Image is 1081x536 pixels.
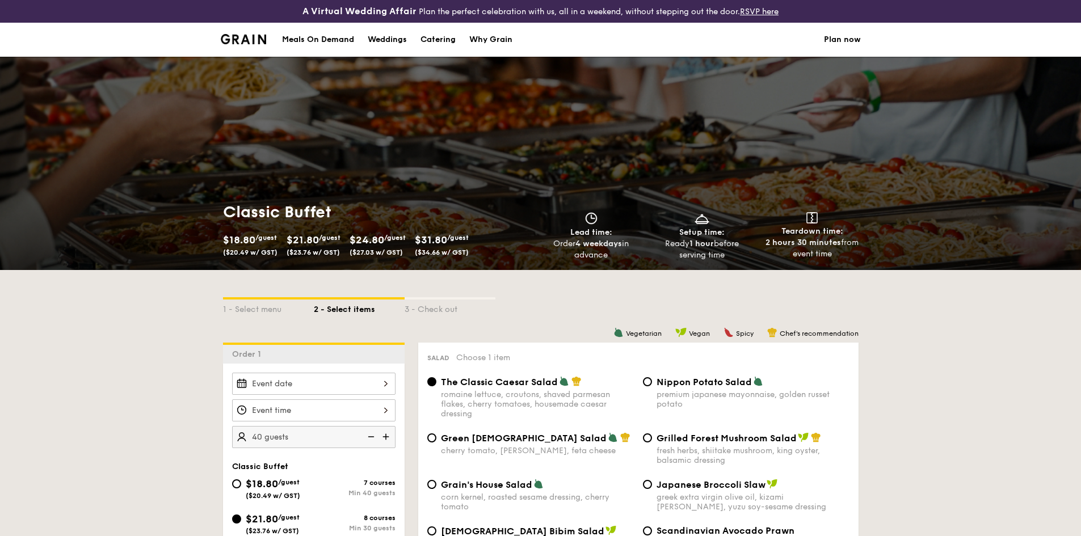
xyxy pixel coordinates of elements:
span: Spicy [736,330,754,337]
span: Classic Buffet [232,462,288,471]
div: cherry tomato, [PERSON_NAME], feta cheese [441,446,634,455]
div: Weddings [368,23,407,57]
span: Chef's recommendation [780,330,859,337]
span: ($27.03 w/ GST) [350,248,403,256]
img: icon-chef-hat.a58ddaea.svg [767,327,777,337]
a: Why Grain [462,23,519,57]
div: Order in advance [541,238,642,261]
span: Vegetarian [626,330,662,337]
div: Min 40 guests [314,489,396,497]
div: Meals On Demand [282,23,354,57]
img: icon-spicy.37a8142b.svg [724,327,734,337]
div: Min 30 guests [314,524,396,532]
div: corn kernel, roasted sesame dressing, cherry tomato [441,492,634,512]
input: Scandinavian Avocado Prawn Salad+$1.00[PERSON_NAME], [PERSON_NAME], [PERSON_NAME], red onion [643,526,652,535]
a: Plan now [824,23,861,57]
span: /guest [278,478,300,486]
img: icon-clock.2db775ea.svg [583,212,600,225]
a: Catering [414,23,462,57]
div: 3 - Check out [405,299,495,315]
img: icon-chef-hat.a58ddaea.svg [620,432,630,442]
input: The Classic Caesar Saladromaine lettuce, croutons, shaved parmesan flakes, cherry tomatoes, house... [427,377,436,386]
div: 2 - Select items [314,299,405,315]
span: Grilled Forest Mushroom Salad [657,433,797,444]
img: icon-vegetarian.fe4039eb.svg [613,327,624,337]
div: 1 - Select menu [223,299,314,315]
div: Why Grain [469,23,512,57]
img: icon-chef-hat.a58ddaea.svg [571,376,582,386]
h4: A Virtual Wedding Affair [302,5,417,18]
span: Lead time: [570,227,612,237]
strong: 4 weekdays [575,239,622,248]
span: ($23.76 w/ GST) [287,248,340,256]
span: Grain's House Salad [441,479,532,490]
img: icon-vegetarian.fe4039eb.svg [559,376,569,386]
div: 8 courses [314,514,396,522]
img: Grain [221,34,267,44]
span: Order 1 [232,349,266,359]
strong: 2 hours 30 minutes [765,238,841,247]
img: icon-vegan.f8ff3823.svg [798,432,809,442]
span: Vegan [689,330,710,337]
a: RSVP here [740,7,779,16]
input: Green [DEMOGRAPHIC_DATA] Saladcherry tomato, [PERSON_NAME], feta cheese [427,433,436,442]
div: Plan the perfect celebration with us, all in a weekend, without stepping out the door. [214,5,868,18]
input: Japanese Broccoli Slawgreek extra virgin olive oil, kizami [PERSON_NAME], yuzu soy-sesame dressing [643,480,652,489]
span: /guest [319,234,340,242]
a: Weddings [361,23,414,57]
span: Teardown time: [781,226,843,236]
img: icon-vegan.f8ff3823.svg [605,525,617,535]
input: $21.80/guest($23.76 w/ GST)8 coursesMin 30 guests [232,514,241,524]
a: Logotype [221,34,267,44]
div: greek extra virgin olive oil, kizami [PERSON_NAME], yuzu soy-sesame dressing [657,492,849,512]
span: ($20.49 w/ GST) [246,492,300,500]
div: premium japanese mayonnaise, golden russet potato [657,390,849,409]
span: /guest [447,234,469,242]
span: $18.80 [246,478,278,490]
span: $31.80 [415,234,447,246]
input: [DEMOGRAPHIC_DATA] Bibim Saladfive-spice tofu, shiitake mushroom, korean beansprout, spinach [427,526,436,535]
img: icon-vegetarian.fe4039eb.svg [608,432,618,442]
input: $18.80/guest($20.49 w/ GST)7 coursesMin 40 guests [232,479,241,488]
img: icon-vegetarian.fe4039eb.svg [533,479,544,489]
span: ($23.76 w/ GST) [246,527,299,535]
h1: Classic Buffet [223,202,536,222]
img: icon-vegan.f8ff3823.svg [675,327,687,337]
span: /guest [278,513,300,521]
span: The Classic Caesar Salad [441,377,558,387]
input: Number of guests [232,426,396,448]
span: $18.80 [223,234,255,246]
span: Choose 1 item [456,353,510,362]
span: ($20.49 w/ GST) [223,248,277,256]
span: /guest [384,234,406,242]
input: Event time [232,399,396,421]
img: icon-vegetarian.fe4039eb.svg [753,376,763,386]
span: ($34.66 w/ GST) [415,248,469,256]
div: Ready before serving time [651,238,752,261]
a: Meals On Demand [275,23,361,57]
img: icon-vegan.f8ff3823.svg [767,479,778,489]
img: icon-teardown.65201eee.svg [806,212,818,223]
input: Grilled Forest Mushroom Saladfresh herbs, shiitake mushroom, king oyster, balsamic dressing [643,433,652,442]
div: from event time [762,237,863,260]
span: Setup time: [679,227,725,237]
span: Salad [427,354,449,362]
span: Japanese Broccoli Slaw [657,479,765,490]
span: $24.80 [350,234,384,246]
input: Event date [232,373,396,395]
strong: 1 hour [689,239,714,248]
div: Catering [420,23,456,57]
img: icon-reduce.1d2dbef1.svg [361,426,378,448]
span: /guest [255,234,277,242]
img: icon-chef-hat.a58ddaea.svg [811,432,821,442]
div: 7 courses [314,479,396,487]
span: Green [DEMOGRAPHIC_DATA] Salad [441,433,607,444]
img: icon-dish.430c3a2e.svg [693,212,710,225]
span: $21.80 [246,513,278,525]
input: Nippon Potato Saladpremium japanese mayonnaise, golden russet potato [643,377,652,386]
span: $21.80 [287,234,319,246]
div: romaine lettuce, croutons, shaved parmesan flakes, cherry tomatoes, housemade caesar dressing [441,390,634,419]
input: Grain's House Saladcorn kernel, roasted sesame dressing, cherry tomato [427,480,436,489]
span: Nippon Potato Salad [657,377,752,387]
div: fresh herbs, shiitake mushroom, king oyster, balsamic dressing [657,446,849,465]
